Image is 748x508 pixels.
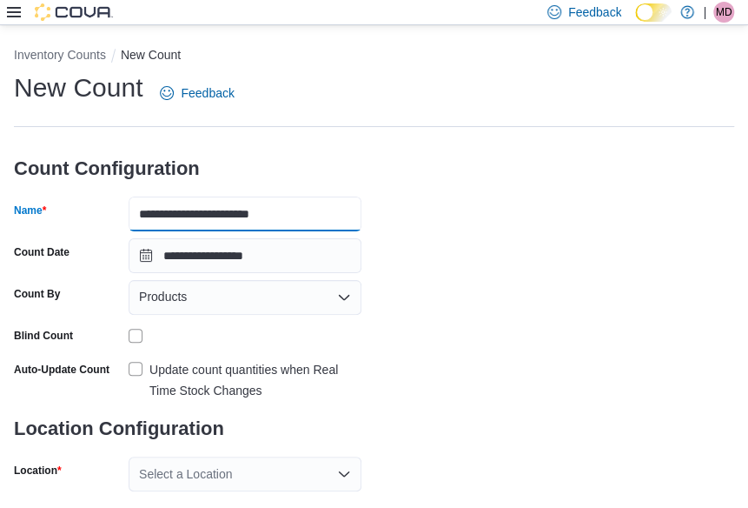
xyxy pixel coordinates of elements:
[716,2,732,23] span: MD
[635,22,636,23] span: Dark Mode
[14,141,361,197] h3: Count Configuration
[14,401,361,457] h3: Location Configuration
[713,2,734,23] div: Morgan Desylva
[14,48,106,62] button: Inventory Counts
[14,287,60,301] label: Count By
[14,70,142,105] h1: New Count
[153,76,241,110] a: Feedback
[14,363,109,377] label: Auto-Update Count
[121,48,181,62] button: New Count
[129,238,361,273] input: Press the down key to open a popover containing a calendar.
[139,286,187,307] span: Products
[181,84,234,102] span: Feedback
[14,204,46,217] label: Name
[703,2,706,23] p: |
[14,464,62,478] label: Location
[14,46,734,67] nav: An example of EuiBreadcrumbs
[149,359,361,401] div: Update count quantities when Real Time Stock Changes
[14,329,73,343] div: Blind Count
[337,291,351,304] button: Open list of options
[568,3,621,21] span: Feedback
[35,3,113,21] img: Cova
[337,467,351,481] button: Open list of options
[14,245,70,259] label: Count Date
[635,3,672,22] input: Dark Mode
